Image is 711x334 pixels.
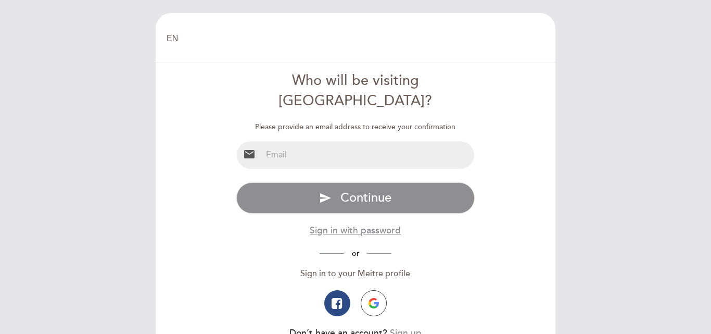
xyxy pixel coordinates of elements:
input: Email [262,141,475,169]
span: or [344,249,367,258]
button: Sign in with password [310,224,401,237]
span: Continue [340,190,391,205]
div: Who will be visiting [GEOGRAPHIC_DATA]? [236,71,475,112]
div: Please provide an email address to receive your confirmation [236,122,475,132]
button: send Continue [236,182,475,214]
img: icon-google.png [369,298,379,308]
i: email [243,148,256,160]
i: send [319,192,332,204]
div: Sign in to your Meitre profile [236,268,475,280]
